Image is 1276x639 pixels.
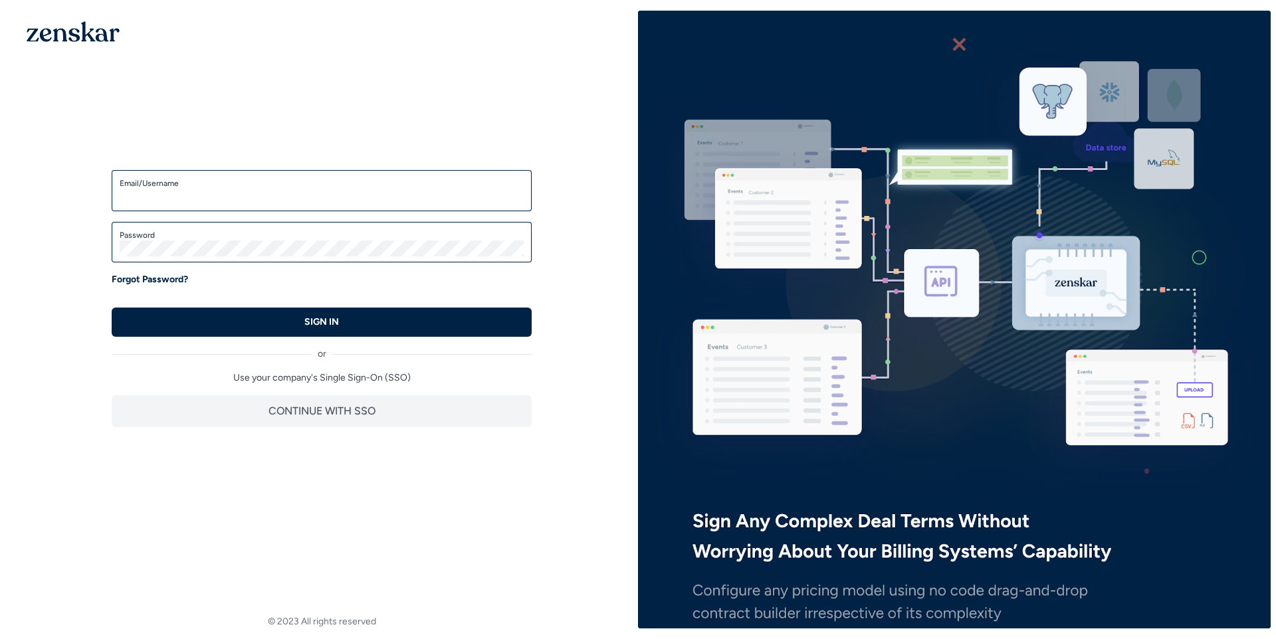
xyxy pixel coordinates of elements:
[27,21,120,42] img: 1OGAJ2xQqyY4LXKgY66KYq0eOWRCkrZdAb3gUhuVAqdWPZE9SRJmCz+oDMSn4zDLXe31Ii730ItAGKgCKgCCgCikA4Av8PJUP...
[112,273,188,286] a: Forgot Password?
[120,178,524,189] label: Email/Username
[120,230,524,240] label: Password
[112,371,532,385] p: Use your company's Single Sign-On (SSO)
[112,337,532,361] div: or
[112,395,532,427] button: CONTINUE WITH SSO
[5,615,638,628] footer: © 2023 All rights reserved
[304,316,339,329] p: SIGN IN
[112,308,532,337] button: SIGN IN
